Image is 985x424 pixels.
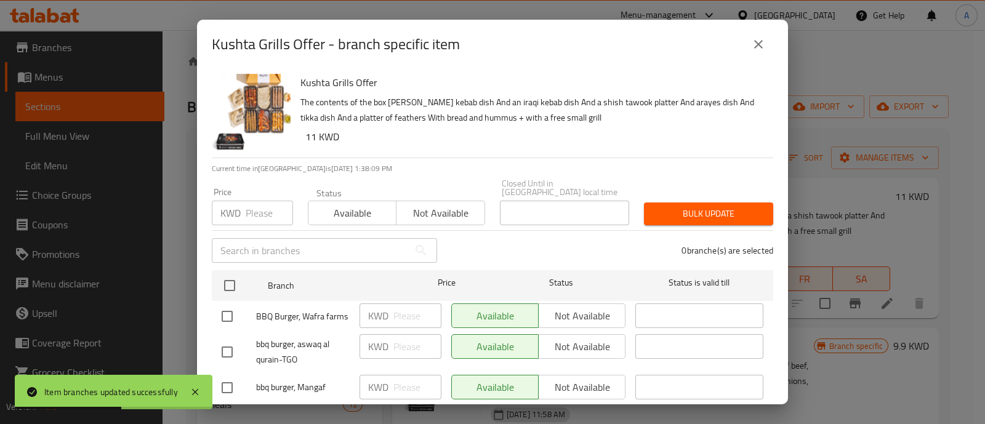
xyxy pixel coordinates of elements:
[681,244,773,257] p: 0 branche(s) are selected
[305,128,763,145] h6: 11 KWD
[246,201,293,225] input: Please enter price
[368,380,388,394] p: KWD
[393,334,441,359] input: Please enter price
[313,204,392,222] span: Available
[212,163,773,174] p: Current time in [GEOGRAPHIC_DATA] is [DATE] 1:38:09 PM
[406,275,488,290] span: Price
[220,206,241,220] p: KWD
[497,275,625,290] span: Status
[300,95,763,126] p: The contents of the box [PERSON_NAME] kebab dish And an iraqi kebab dish And a shish tawook platt...
[256,337,350,367] span: bbq burger, aswaq al qurain-TGO
[368,339,388,354] p: KWD
[44,385,178,399] div: Item branches updated successfully
[256,380,350,395] span: bbq burger, Mangaf
[368,308,388,323] p: KWD
[654,206,763,222] span: Bulk update
[635,275,763,290] span: Status is valid till
[212,34,460,54] h2: Kushta Grills Offer - branch specific item
[256,309,350,324] span: BBQ Burger, Wafra farms
[268,278,396,294] span: Branch
[212,238,409,263] input: Search in branches
[744,30,773,59] button: close
[393,303,441,328] input: Please enter price
[393,375,441,399] input: Please enter price
[300,74,763,91] h6: Kushta Grills Offer
[401,204,480,222] span: Not available
[212,74,291,153] img: Kushta Grills Offer
[644,202,773,225] button: Bulk update
[308,201,396,225] button: Available
[396,201,484,225] button: Not available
